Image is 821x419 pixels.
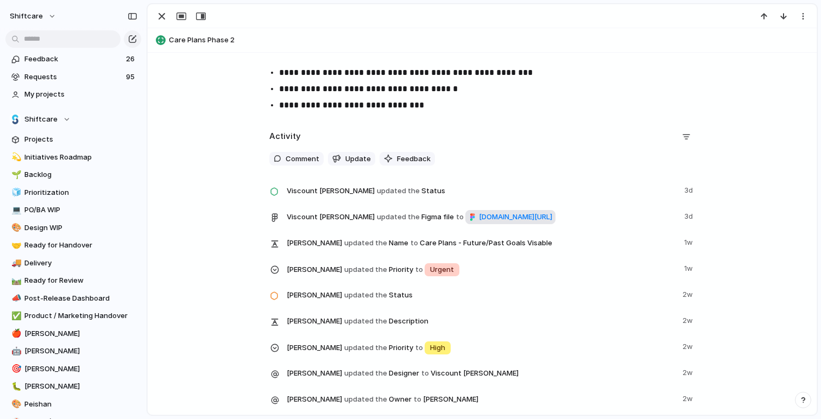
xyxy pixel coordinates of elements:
div: 🧊 [11,186,19,199]
button: 📣 [10,293,21,304]
button: Comment [269,152,324,166]
a: 💫Initiatives Roadmap [5,149,141,166]
button: Feedback [380,152,435,166]
button: Update [328,152,375,166]
button: 🎨 [10,223,21,233]
h2: Activity [269,130,301,143]
div: 🎨Peishan [5,396,141,412]
a: 📣Post-Release Dashboard [5,290,141,307]
a: 🤖[PERSON_NAME] [5,343,141,359]
span: Comment [286,154,319,164]
span: [PERSON_NAME] [287,238,342,249]
span: Feedback [24,54,123,65]
span: [PERSON_NAME] [287,368,342,379]
span: to [415,264,423,275]
span: Urgent [430,264,454,275]
span: High [430,342,445,353]
button: 🧊 [10,187,21,198]
div: 🎨 [11,398,19,410]
a: Projects [5,131,141,148]
button: shiftcare [5,8,62,25]
span: updated the [344,264,387,275]
button: 🛤️ [10,275,21,286]
a: Requests95 [5,69,141,85]
div: 🎯[PERSON_NAME] [5,361,141,377]
a: Feedback26 [5,51,141,67]
span: [PERSON_NAME] [287,342,342,353]
button: Shiftcare [5,111,141,128]
span: updated the [344,238,387,249]
span: Backlog [24,169,137,180]
a: 💻PO/BA WIP [5,202,141,218]
span: 1w [684,261,695,274]
a: My projects [5,86,141,103]
span: updated the [344,394,387,405]
span: 3d [684,183,695,196]
button: Care Plans Phase 2 [153,31,812,49]
span: Product / Marketing Handover [24,310,137,321]
span: Status [287,287,676,302]
a: 🍎[PERSON_NAME] [5,326,141,342]
div: 🎯 [11,363,19,375]
div: 🐛 [11,380,19,393]
span: Viscount [PERSON_NAME] [287,212,375,223]
span: [PERSON_NAME] [24,381,137,392]
button: 💻 [10,205,21,215]
span: Priority [287,339,676,355]
span: Feedback [397,154,431,164]
span: Viscount [PERSON_NAME] [431,368,519,379]
span: Figma file [287,209,678,224]
span: to [414,394,421,405]
span: 95 [126,72,137,82]
div: 🍎 [11,327,19,340]
div: 🌱 [11,169,19,181]
span: to [456,212,464,223]
div: 🌱Backlog [5,167,141,183]
span: Description [287,313,676,328]
span: 2w [683,365,695,378]
span: Status [287,183,678,198]
div: 💻 [11,204,19,217]
span: Post-Release Dashboard [24,293,137,304]
span: Viscount [PERSON_NAME] [287,186,375,196]
span: Requests [24,72,123,82]
span: Ready for Handover [24,240,137,251]
div: 🐛[PERSON_NAME] [5,378,141,395]
div: 🤝 [11,239,19,252]
span: updated the [377,186,420,196]
div: 🧊Prioritization [5,185,141,201]
div: 🛤️ [11,275,19,287]
div: ✅ [11,310,19,322]
button: 🐛 [10,381,21,392]
div: 🤝Ready for Handover [5,237,141,253]
a: 🎨Design WIP [5,220,141,236]
span: [PERSON_NAME] [423,394,478,405]
span: updated the [344,342,387,353]
span: updated the [344,368,387,379]
div: 💫 [11,151,19,163]
button: 🍎 [10,328,21,339]
span: [PERSON_NAME] [24,364,137,374]
span: to [415,342,423,353]
button: 🎨 [10,399,21,410]
a: 🚚Delivery [5,255,141,271]
span: shiftcare [10,11,43,22]
div: 🚚 [11,257,19,269]
span: Shiftcare [24,114,58,125]
button: 🤖 [10,346,21,357]
span: Delivery [24,258,137,269]
span: updated the [344,290,387,301]
span: Prioritization [24,187,137,198]
a: [DOMAIN_NAME][URL] [465,210,555,224]
button: 🚚 [10,258,21,269]
a: 🛤️Ready for Review [5,272,141,289]
a: ✅Product / Marketing Handover [5,308,141,324]
span: [PERSON_NAME] [24,328,137,339]
span: 2w [683,391,695,404]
